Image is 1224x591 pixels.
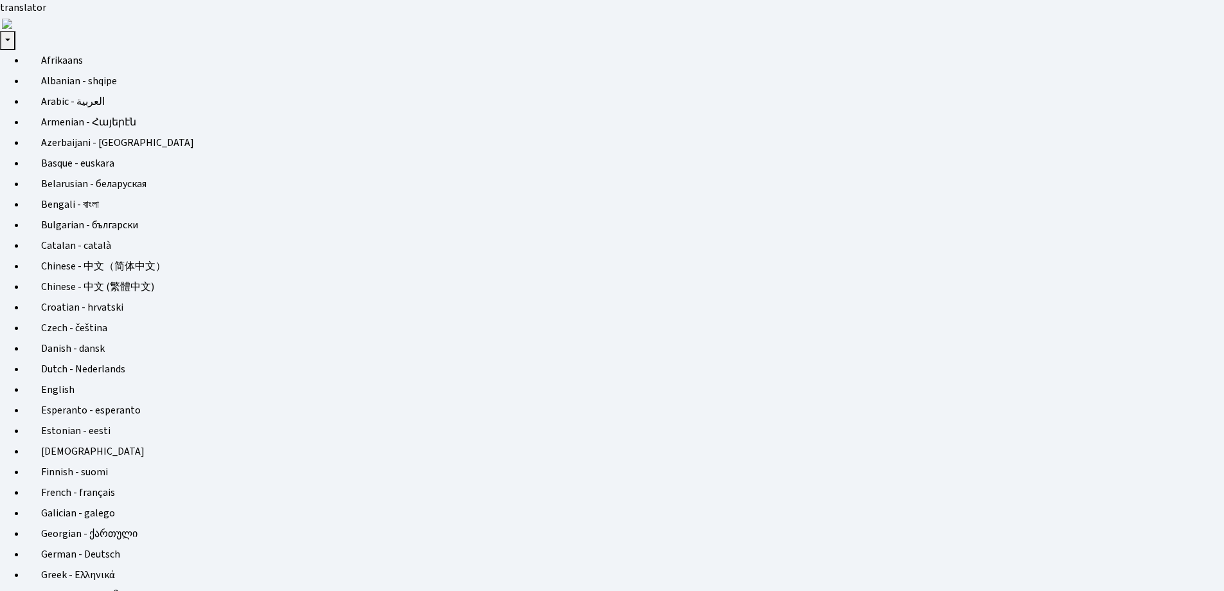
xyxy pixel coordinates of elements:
a: English [26,379,1224,400]
a: Bulgarian - български [26,215,1224,235]
a: Esperanto - esperanto [26,400,1224,421]
a: Basque - euskara [26,153,1224,174]
a: Chinese - 中文（简体中文） [26,256,1224,277]
a: Finnish - suomi [26,462,1224,482]
a: [DEMOGRAPHIC_DATA] [26,441,1224,462]
a: Arabic - ‎‫العربية‬‎ [26,91,1224,112]
a: Afrikaans [26,50,1224,71]
a: French - français [26,482,1224,503]
a: Galician - galego [26,503,1224,523]
a: Estonian - eesti [26,421,1224,441]
a: Croatian - hrvatski [26,297,1224,318]
a: Dutch - Nederlands [26,359,1224,379]
a: Armenian - Հայերէն [26,112,1224,132]
a: Albanian - shqipe [26,71,1224,91]
a: Czech - čeština [26,318,1224,338]
a: Georgian - ქართული [26,523,1224,544]
a: Chinese - 中文 (繁體中文) [26,277,1224,297]
a: Azerbaijani - [GEOGRAPHIC_DATA] [26,132,1224,153]
img: right-arrow.png [2,19,12,29]
a: Belarusian - беларуская [26,174,1224,194]
a: Greek - Ελληνικά [26,565,1224,585]
a: Bengali - বাংলা [26,194,1224,215]
a: Catalan - català [26,235,1224,256]
a: German - Deutsch [26,544,1224,565]
a: Danish - dansk [26,338,1224,359]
